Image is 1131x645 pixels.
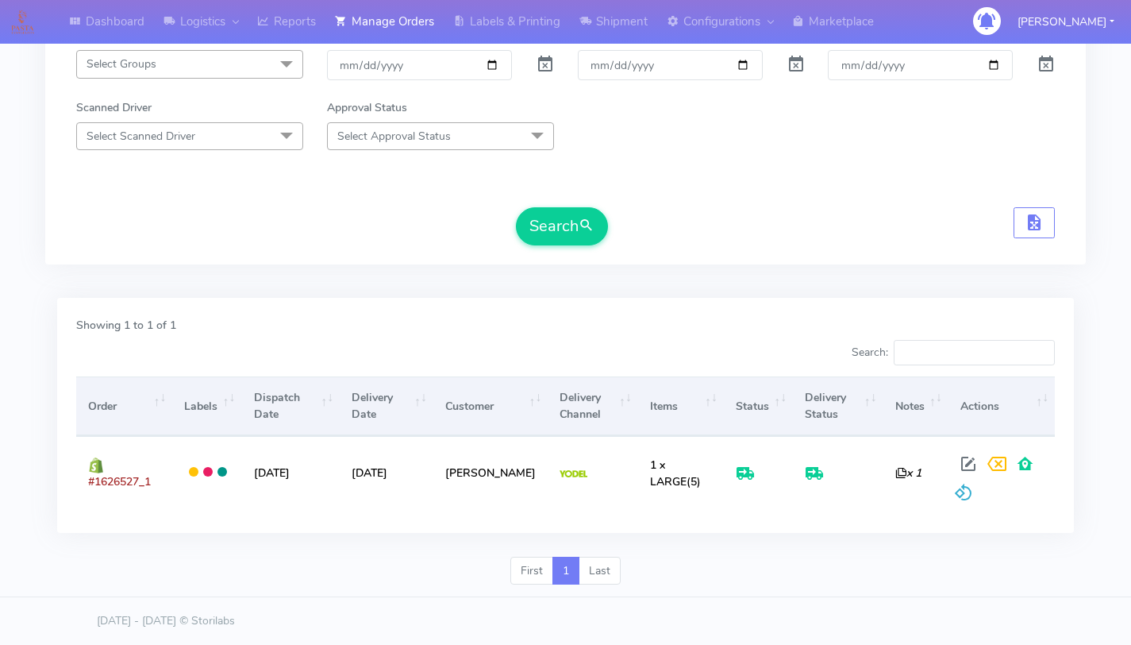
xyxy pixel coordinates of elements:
[433,377,548,436] th: Customer: activate to sort column ascending
[650,458,687,489] span: 1 x LARGE
[516,207,608,245] button: Search
[327,99,407,116] label: Approval Status
[548,377,638,436] th: Delivery Channel: activate to sort column ascending
[948,377,1055,436] th: Actions: activate to sort column ascending
[724,377,793,436] th: Status: activate to sort column ascending
[560,470,587,478] img: Yodel
[241,377,340,436] th: Dispatch Date: activate to sort column ascending
[241,436,340,508] td: [DATE]
[88,474,151,489] span: #1626527_1
[793,377,883,436] th: Delivery Status: activate to sort column ascending
[172,377,241,436] th: Labels: activate to sort column ascending
[87,129,195,144] span: Select Scanned Driver
[88,458,104,473] img: shopify.png
[340,377,433,436] th: Delivery Date: activate to sort column ascending
[650,458,701,489] span: (5)
[894,340,1055,365] input: Search:
[76,99,152,116] label: Scanned Driver
[895,465,921,481] i: x 1
[433,436,548,508] td: [PERSON_NAME]
[87,56,156,71] span: Select Groups
[1006,6,1126,38] button: [PERSON_NAME]
[552,557,579,585] a: 1
[337,129,451,144] span: Select Approval Status
[638,377,724,436] th: Items: activate to sort column ascending
[883,377,948,436] th: Notes: activate to sort column ascending
[76,377,172,436] th: Order: activate to sort column ascending
[852,340,1055,365] label: Search:
[340,436,433,508] td: [DATE]
[76,317,176,334] label: Showing 1 to 1 of 1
